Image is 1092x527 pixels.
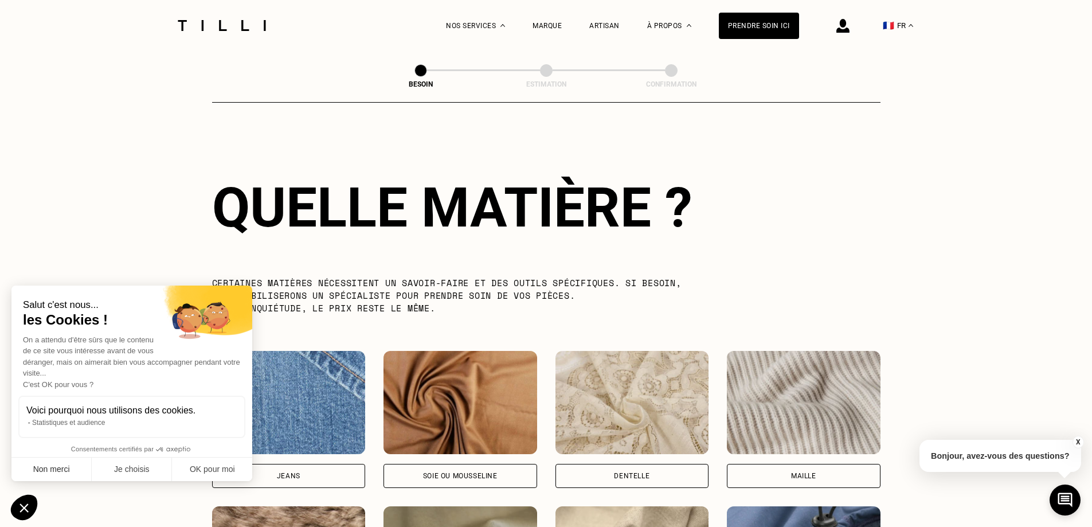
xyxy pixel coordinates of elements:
[212,351,366,454] img: Tilli retouche vos vêtements en Jeans
[533,22,562,30] a: Marque
[791,473,816,479] div: Maille
[363,80,478,88] div: Besoin
[687,24,691,27] img: Menu déroulant à propos
[919,440,1081,472] p: Bonjour, avez-vous des questions?
[727,351,880,454] img: Tilli retouche vos vêtements en Maille
[423,473,498,479] div: Soie ou mousseline
[212,276,706,314] p: Certaines matières nécessitent un savoir-faire et des outils spécifiques. Si besoin, nous mobilis...
[909,24,913,27] img: menu déroulant
[212,175,880,240] div: Quelle matière ?
[555,351,709,454] img: Tilli retouche vos vêtements en Dentelle
[883,20,894,31] span: 🇫🇷
[174,20,270,31] img: Logo du service de couturière Tilli
[614,473,649,479] div: Dentelle
[614,80,729,88] div: Confirmation
[383,351,537,454] img: Tilli retouche vos vêtements en Soie ou mousseline
[719,13,799,39] a: Prendre soin ici
[589,22,620,30] a: Artisan
[489,80,604,88] div: Estimation
[277,473,300,479] div: Jeans
[500,24,505,27] img: Menu déroulant
[836,19,850,33] img: icône connexion
[1072,436,1083,448] button: X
